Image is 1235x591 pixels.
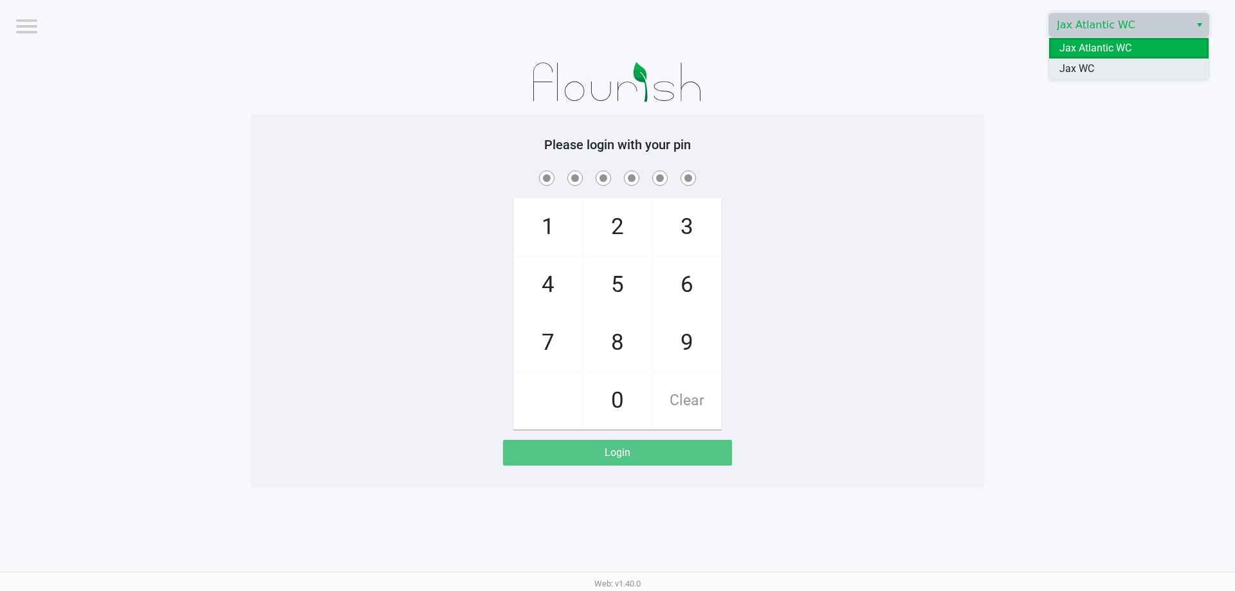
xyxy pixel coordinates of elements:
span: Web: v1.40.0 [594,579,641,588]
span: 4 [514,257,582,313]
span: Jax Atlantic WC [1059,41,1131,56]
span: 7 [514,314,582,371]
span: 9 [653,314,721,371]
span: Jax Atlantic WC [1057,17,1182,33]
span: 1 [514,199,582,255]
span: 5 [583,257,652,313]
h5: Please login with your pin [261,137,974,152]
span: Clear [653,372,721,429]
span: 0 [583,372,652,429]
span: 8 [583,314,652,371]
span: 6 [653,257,721,313]
span: 3 [653,199,721,255]
span: 2 [583,199,652,255]
button: Select [1190,14,1209,37]
span: Jax WC [1059,61,1094,77]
